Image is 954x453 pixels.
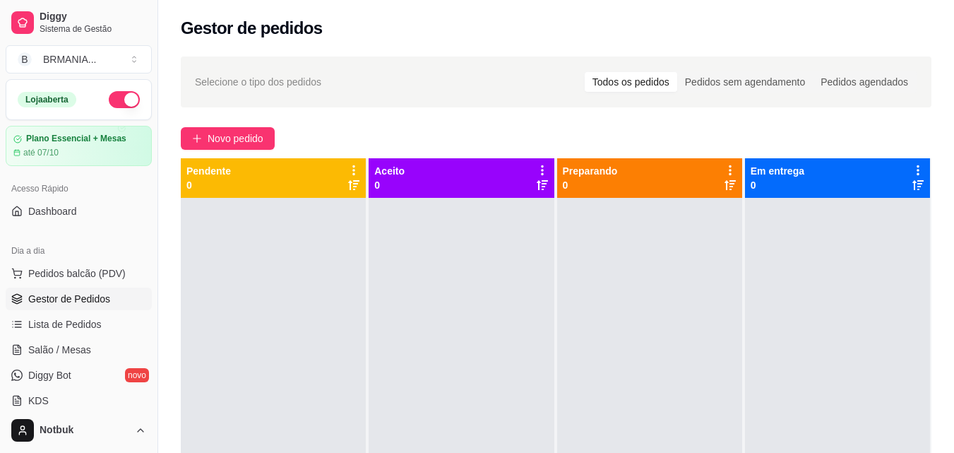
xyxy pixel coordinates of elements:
span: KDS [28,394,49,408]
button: Select a team [6,45,152,73]
div: Todos os pedidos [585,72,677,92]
p: Em entrega [751,164,804,178]
h2: Gestor de pedidos [181,17,323,40]
a: DiggySistema de Gestão [6,6,152,40]
a: Salão / Mesas [6,339,152,361]
button: Alterar Status [109,91,140,108]
div: Pedidos sem agendamento [677,72,813,92]
div: Loja aberta [18,92,76,107]
span: Lista de Pedidos [28,317,102,331]
span: B [18,52,32,66]
span: Selecione o tipo dos pedidos [195,74,321,90]
button: Notbuk [6,413,152,447]
span: Notbuk [40,424,129,437]
button: Pedidos balcão (PDV) [6,262,152,285]
a: Dashboard [6,200,152,223]
span: Sistema de Gestão [40,23,146,35]
span: Gestor de Pedidos [28,292,110,306]
button: Novo pedido [181,127,275,150]
p: 0 [563,178,618,192]
p: Aceito [374,164,405,178]
article: até 07/10 [23,147,59,158]
span: Salão / Mesas [28,343,91,357]
p: 0 [374,178,405,192]
p: 0 [186,178,231,192]
a: KDS [6,389,152,412]
a: Lista de Pedidos [6,313,152,336]
span: Novo pedido [208,131,263,146]
p: Preparando [563,164,618,178]
span: Diggy Bot [28,368,71,382]
p: 0 [751,178,804,192]
div: BRMANIA ... [43,52,96,66]
p: Pendente [186,164,231,178]
a: Gestor de Pedidos [6,288,152,310]
article: Plano Essencial + Mesas [26,134,126,144]
span: Pedidos balcão (PDV) [28,266,126,281]
a: Diggy Botnovo [6,364,152,387]
div: Acesso Rápido [6,177,152,200]
a: Plano Essencial + Mesasaté 07/10 [6,126,152,166]
span: Dashboard [28,204,77,218]
div: Pedidos agendados [813,72,916,92]
div: Dia a dia [6,240,152,262]
span: plus [192,134,202,143]
span: Diggy [40,11,146,23]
